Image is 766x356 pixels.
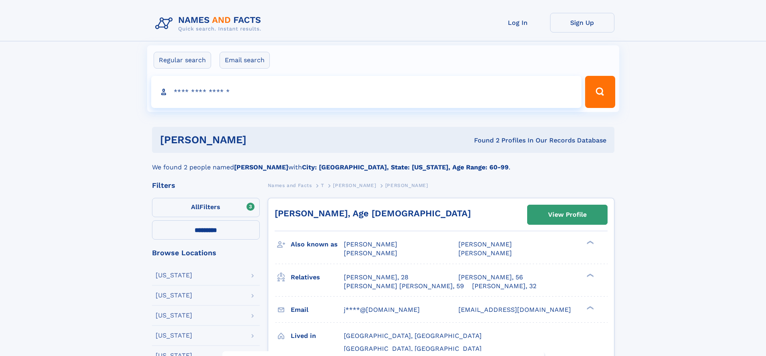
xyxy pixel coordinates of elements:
[152,182,260,189] div: Filters
[344,249,397,257] span: [PERSON_NAME]
[344,345,482,352] span: [GEOGRAPHIC_DATA], [GEOGRAPHIC_DATA]
[151,76,582,108] input: search input
[152,153,614,172] div: We found 2 people named with .
[291,238,344,251] h3: Also known as
[585,305,594,310] div: ❯
[344,273,409,282] a: [PERSON_NAME], 28
[291,271,344,284] h3: Relatives
[302,163,509,171] b: City: [GEOGRAPHIC_DATA], State: [US_STATE], Age Range: 60-99
[472,282,536,291] a: [PERSON_NAME], 32
[152,13,268,35] img: Logo Names and Facts
[458,306,571,313] span: [EMAIL_ADDRESS][DOMAIN_NAME]
[458,273,523,282] a: [PERSON_NAME], 56
[291,329,344,343] h3: Lived in
[344,332,482,340] span: [GEOGRAPHIC_DATA], [GEOGRAPHIC_DATA]
[321,183,324,188] span: T
[156,332,192,339] div: [US_STATE]
[458,249,512,257] span: [PERSON_NAME]
[458,240,512,248] span: [PERSON_NAME]
[152,249,260,256] div: Browse Locations
[156,292,192,299] div: [US_STATE]
[220,52,270,69] label: Email search
[385,183,428,188] span: [PERSON_NAME]
[268,180,312,190] a: Names and Facts
[585,240,594,245] div: ❯
[528,205,607,224] a: View Profile
[275,208,471,218] a: [PERSON_NAME], Age [DEMOGRAPHIC_DATA]
[152,198,260,217] label: Filters
[344,282,464,291] a: [PERSON_NAME] [PERSON_NAME], 59
[291,303,344,317] h3: Email
[344,240,397,248] span: [PERSON_NAME]
[486,13,550,33] a: Log In
[333,183,376,188] span: [PERSON_NAME]
[156,272,192,279] div: [US_STATE]
[360,136,606,145] div: Found 2 Profiles In Our Records Database
[548,205,587,224] div: View Profile
[333,180,376,190] a: [PERSON_NAME]
[585,273,594,278] div: ❯
[191,203,199,211] span: All
[160,135,360,145] h1: [PERSON_NAME]
[585,76,615,108] button: Search Button
[156,312,192,319] div: [US_STATE]
[321,180,324,190] a: T
[550,13,614,33] a: Sign Up
[234,163,288,171] b: [PERSON_NAME]
[154,52,211,69] label: Regular search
